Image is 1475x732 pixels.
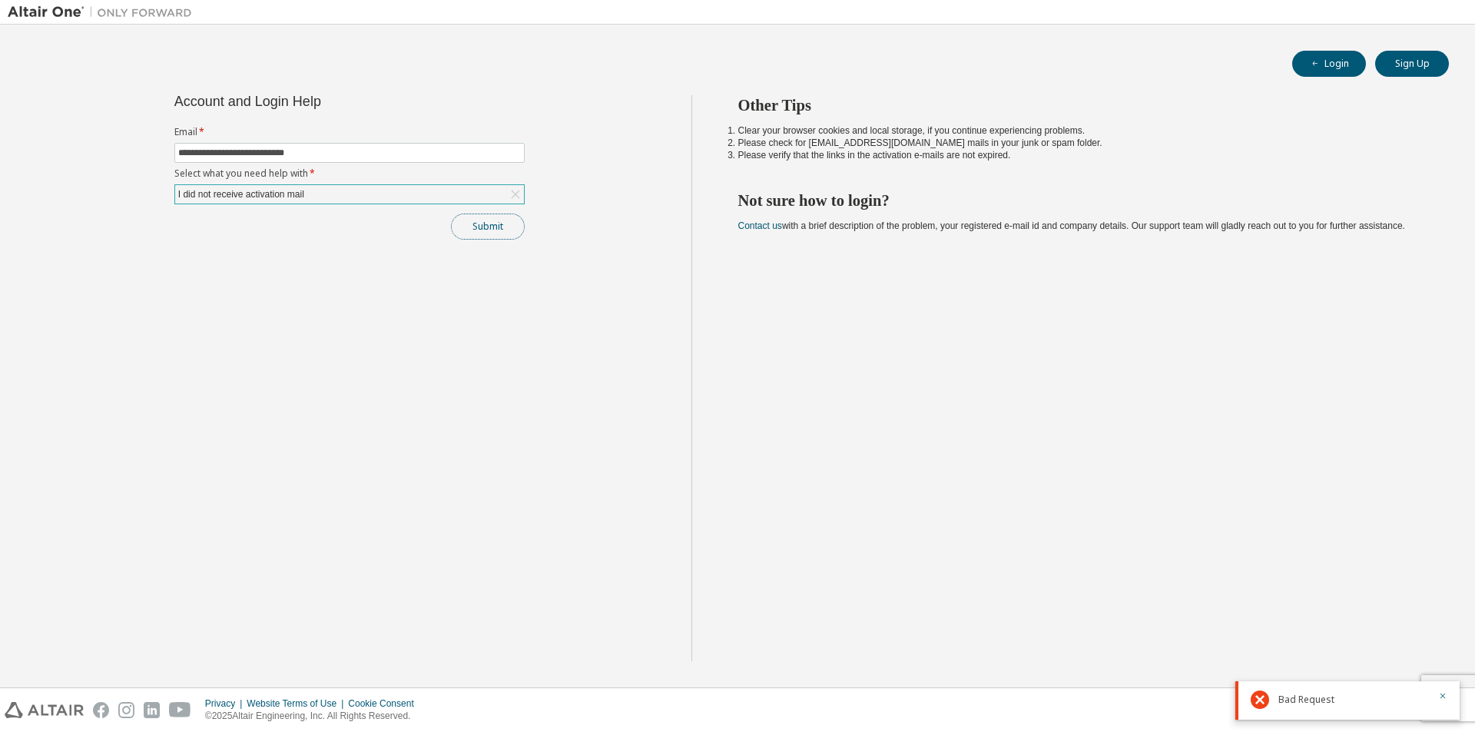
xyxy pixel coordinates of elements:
div: Website Terms of Use [247,697,348,710]
img: altair_logo.svg [5,702,84,718]
button: Submit [451,214,525,240]
label: Email [174,126,525,138]
a: Contact us [738,220,782,231]
li: Please verify that the links in the activation e-mails are not expired. [738,149,1422,161]
div: Account and Login Help [174,95,455,108]
button: Login [1292,51,1366,77]
img: linkedin.svg [144,702,160,718]
img: facebook.svg [93,702,109,718]
button: Sign Up [1375,51,1449,77]
div: I did not receive activation mail [175,185,524,204]
li: Please check for [EMAIL_ADDRESS][DOMAIN_NAME] mails in your junk or spam folder. [738,137,1422,149]
li: Clear your browser cookies and local storage, if you continue experiencing problems. [738,124,1422,137]
div: Cookie Consent [348,697,423,710]
span: Bad Request [1278,694,1334,706]
h2: Not sure how to login? [738,190,1422,210]
div: Privacy [205,697,247,710]
img: Altair One [8,5,200,20]
span: with a brief description of the problem, your registered e-mail id and company details. Our suppo... [738,220,1405,231]
h2: Other Tips [738,95,1422,115]
label: Select what you need help with [174,167,525,180]
img: instagram.svg [118,702,134,718]
div: I did not receive activation mail [176,186,307,203]
img: youtube.svg [169,702,191,718]
p: © 2025 Altair Engineering, Inc. All Rights Reserved. [205,710,423,723]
